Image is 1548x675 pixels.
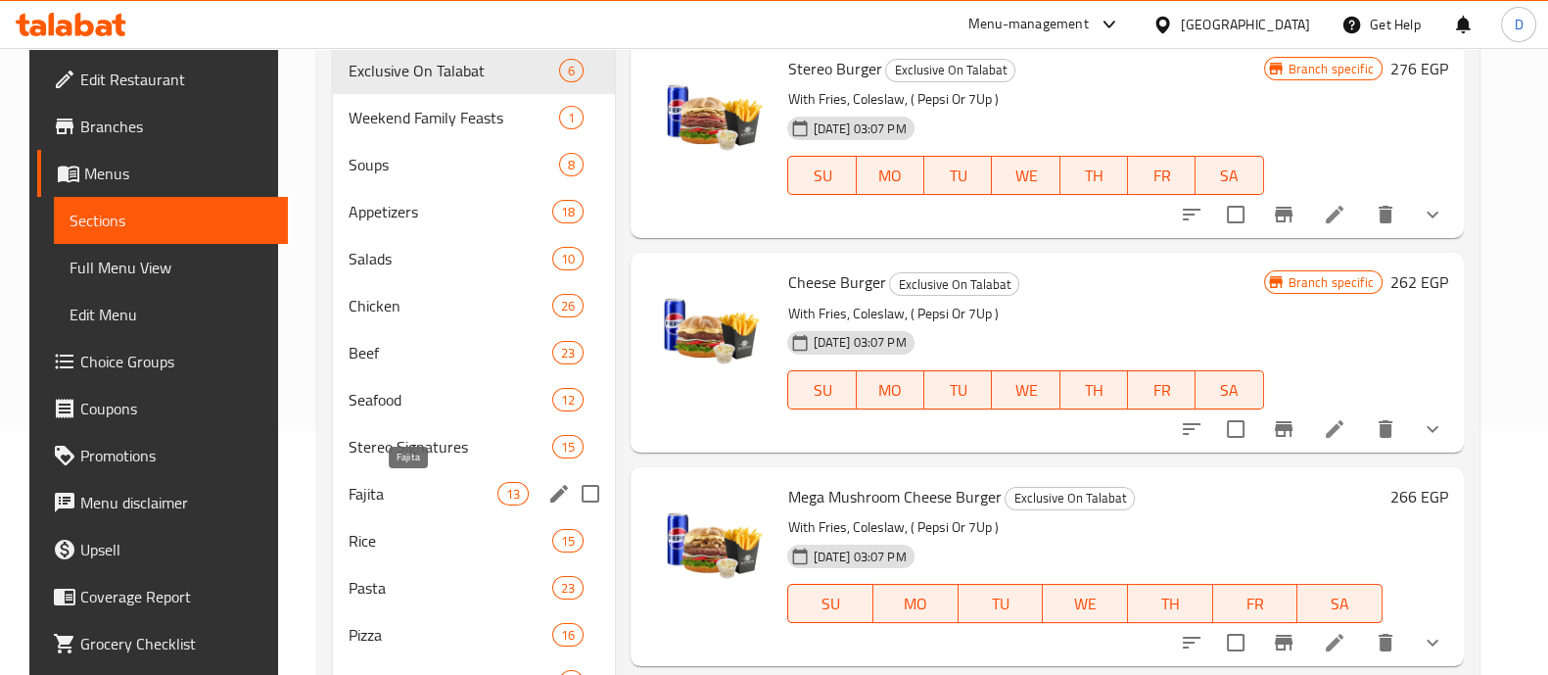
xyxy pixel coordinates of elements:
span: Pizza [349,623,552,647]
div: Stereo Signatures15 [333,423,616,470]
div: Pasta23 [333,564,616,611]
a: Edit menu item [1323,203,1346,226]
a: Edit Restaurant [37,56,288,103]
button: Branch-specific-item [1260,619,1307,666]
img: Mega Mushroom Cheese Burger [646,483,772,608]
span: [DATE] 03:07 PM [805,120,914,138]
span: [DATE] 03:07 PM [805,548,914,566]
p: With Fries, Coleslaw, ( Pepsi Or 7Up ) [787,87,1263,112]
span: 12 [553,391,583,410]
span: TU [932,162,984,190]
span: [DATE] 03:07 PM [805,333,914,352]
p: With Fries, Coleslaw, ( Pepsi Or 7Up ) [787,515,1382,540]
span: Grocery Checklist [80,632,272,655]
span: Soups [349,153,560,176]
button: SA [1196,370,1263,410]
span: Menu disclaimer [80,491,272,514]
div: Soups8 [333,141,616,188]
div: Exclusive On Talabat [1005,487,1135,510]
div: items [552,247,584,270]
button: FR [1128,370,1196,410]
span: Full Menu View [70,256,272,279]
div: items [552,388,584,411]
div: items [559,153,584,176]
span: Menus [84,162,272,185]
span: 13 [498,485,528,504]
span: Branches [80,115,272,138]
span: 8 [560,156,583,174]
button: sort-choices [1168,191,1215,238]
span: Select to update [1215,409,1256,450]
button: TU [924,156,992,195]
span: Sections [70,209,272,232]
button: WE [992,370,1059,410]
span: 23 [553,344,583,362]
a: Coupons [37,385,288,432]
button: SU [787,584,873,623]
span: MO [865,162,916,190]
div: items [552,341,584,364]
div: Chicken26 [333,282,616,329]
span: 16 [553,626,583,645]
div: Beef [349,341,552,364]
div: items [552,623,584,647]
span: Exclusive On Talabat [349,59,560,82]
span: TH [1136,590,1205,618]
span: 15 [553,532,583,551]
button: SA [1196,156,1263,195]
span: Seafood [349,388,552,411]
div: Weekend Family Feasts1 [333,94,616,141]
div: items [552,576,584,600]
div: items [559,59,584,82]
div: Appetizers [349,200,552,223]
div: Pizza16 [333,611,616,658]
span: TH [1068,162,1120,190]
span: 1 [560,109,583,127]
span: Rice [349,529,552,553]
span: 10 [553,250,583,268]
button: Branch-specific-item [1260,406,1307,453]
a: Grocery Checklist [37,620,288,667]
button: TH [1128,584,1213,623]
h6: 262 EGP [1390,268,1448,296]
a: Full Menu View [54,244,288,291]
div: items [497,482,529,506]
div: Salads10 [333,235,616,282]
div: items [552,529,584,553]
span: 18 [553,203,583,221]
button: show more [1409,191,1456,238]
h6: 276 EGP [1390,55,1448,82]
span: SU [796,590,866,618]
span: MO [865,376,916,405]
span: SA [1305,590,1375,618]
img: Cheese Burger [646,268,772,394]
a: Promotions [37,432,288,479]
div: Seafood12 [333,376,616,423]
p: With Fries, Coleslaw, ( Pepsi Or 7Up ) [787,302,1263,326]
span: Edit Restaurant [80,68,272,91]
button: sort-choices [1168,619,1215,666]
button: show more [1409,406,1456,453]
img: Stereo Burger [646,55,772,180]
button: SU [787,370,856,410]
span: 6 [560,62,583,80]
button: show more [1409,619,1456,666]
span: Weekend Family Feasts [349,106,560,129]
span: Mega Mushroom Cheese Burger [787,482,1001,511]
span: Fajita [349,482,497,506]
span: 26 [553,297,583,315]
span: TU [966,590,1036,618]
button: WE [1043,584,1128,623]
span: Pasta [349,576,552,600]
span: Select to update [1215,622,1256,663]
a: Choice Groups [37,338,288,385]
div: Fajita13edit [333,470,616,517]
span: Chicken [349,294,552,317]
span: Exclusive On Talabat [1006,487,1134,509]
button: delete [1362,191,1409,238]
